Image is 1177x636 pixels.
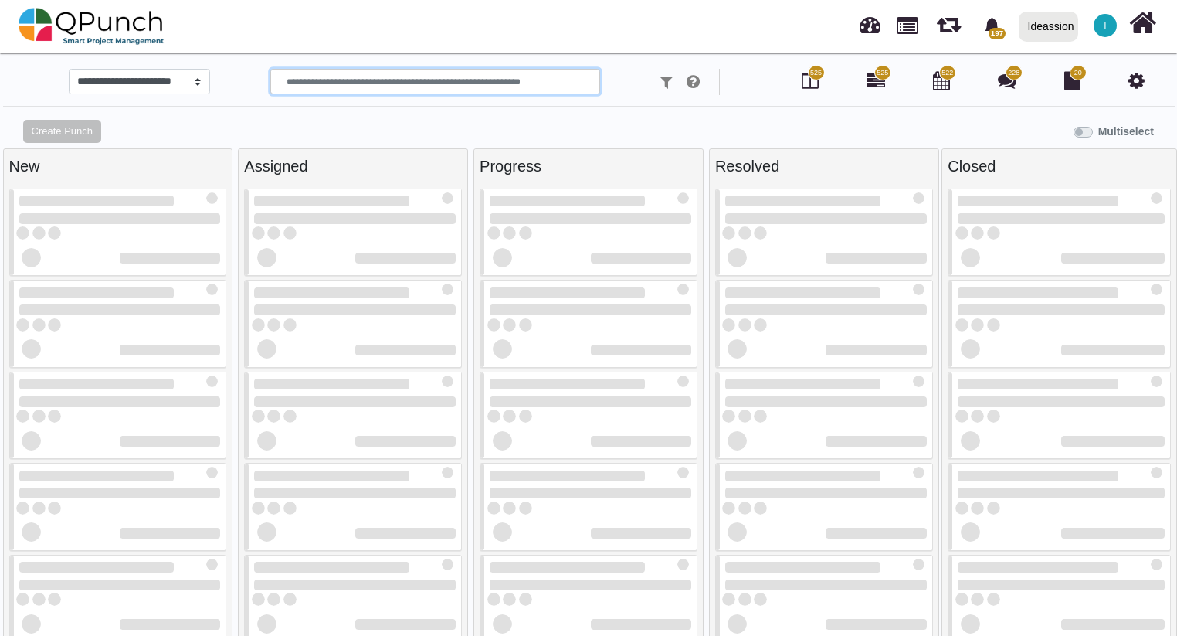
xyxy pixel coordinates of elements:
i: Home [1129,9,1156,38]
span: 522 [941,68,953,79]
span: Dashboard [860,9,880,32]
span: 525 [877,68,888,79]
div: Notification [979,12,1006,39]
span: 525 [810,68,822,79]
span: Projects [897,10,918,34]
i: Punch Discussion [998,71,1016,90]
i: Gantt [867,71,885,90]
a: 525 [867,77,885,90]
div: Ideassion [1028,13,1074,40]
span: 228 [1008,68,1019,79]
img: qpunch-sp.fa6292f.png [19,3,165,49]
i: Document Library [1064,71,1080,90]
div: Progress [480,155,697,178]
div: Resolved [715,155,933,178]
button: Create Punch [23,120,101,143]
div: Closed [948,155,1171,178]
a: T [1084,1,1126,50]
i: Calendar [933,71,950,90]
div: Assigned [244,155,462,178]
div: New [9,155,227,178]
b: Multiselect [1098,125,1154,138]
span: Thalha [1094,14,1117,37]
span: T [1102,21,1107,30]
a: Ideassion [1012,1,1084,52]
span: 197 [989,28,1005,39]
span: 20 [1074,68,1082,79]
svg: bell fill [984,18,1000,34]
i: e.g: punch or !ticket or &category or #label or @username or $priority or *iteration or ^addition... [687,74,700,90]
a: bell fill197 [975,1,1012,49]
span: Iteration [937,8,961,33]
i: Board [802,71,819,90]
